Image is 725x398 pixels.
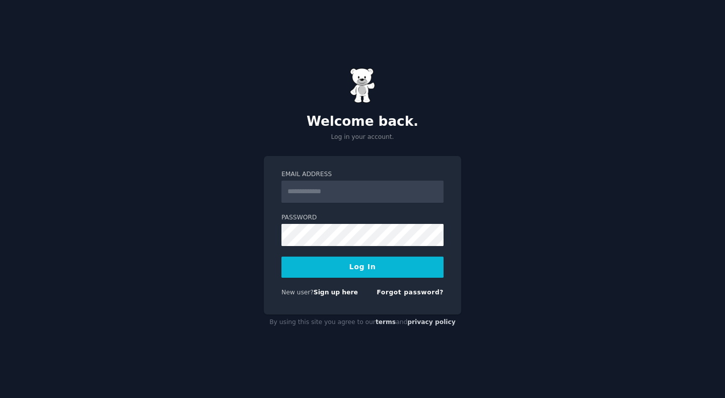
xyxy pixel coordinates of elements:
a: privacy policy [407,319,456,326]
img: Gummy Bear [350,68,375,103]
div: By using this site you agree to our and [264,314,461,331]
label: Email Address [281,170,444,179]
a: Forgot password? [377,289,444,296]
span: New user? [281,289,314,296]
h2: Welcome back. [264,114,461,130]
label: Password [281,213,444,222]
p: Log in your account. [264,133,461,142]
button: Log In [281,257,444,278]
a: Sign up here [314,289,358,296]
a: terms [376,319,396,326]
